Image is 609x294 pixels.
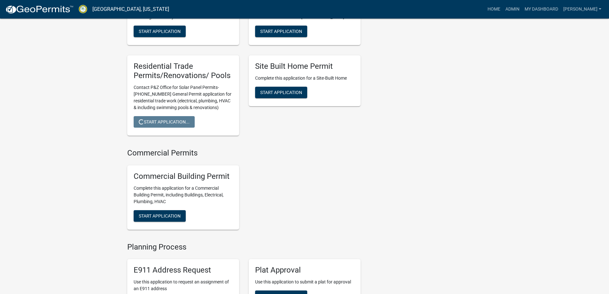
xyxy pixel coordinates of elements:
[134,26,186,37] button: Start Application
[139,29,181,34] span: Start Application
[260,90,302,95] span: Start Application
[134,62,233,80] h5: Residential Trade Permits/Renovations/ Pools
[127,148,361,158] h4: Commercial Permits
[134,172,233,181] h5: Commercial Building Permit
[485,3,503,15] a: Home
[260,29,302,34] span: Start Application
[139,213,181,218] span: Start Application
[255,279,354,285] p: Use this application to submit a plat for approval
[522,3,561,15] a: My Dashboard
[255,62,354,71] h5: Site Built Home Permit
[79,5,87,13] img: Crawford County, Georgia
[134,279,233,292] p: Use this application to request an assignment of an E911 address
[255,75,354,82] p: Complete this application for a Site-Built Home
[127,242,361,252] h4: Planning Process
[139,119,190,124] span: Start Application...
[255,87,307,98] button: Start Application
[92,4,169,15] a: [GEOGRAPHIC_DATA], [US_STATE]
[134,116,195,128] button: Start Application...
[561,3,604,15] a: [PERSON_NAME]
[134,266,233,275] h5: E911 Address Request
[255,266,354,275] h5: Plat Approval
[255,26,307,37] button: Start Application
[134,210,186,222] button: Start Application
[134,84,233,111] p: Contact P&Z Office for Solar Panel Permits- [PHONE_NUMBER] General Permit application for residen...
[134,185,233,205] p: Complete this application for a Commercial Building Permit, including Buildings, Electrical, Plum...
[503,3,522,15] a: Admin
